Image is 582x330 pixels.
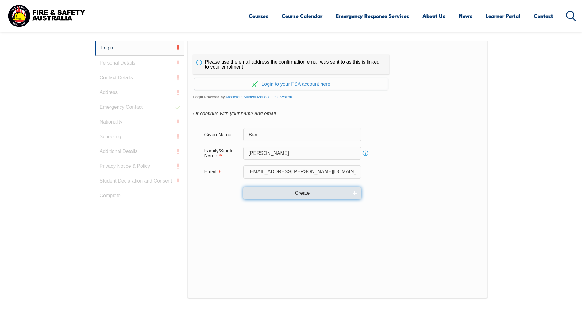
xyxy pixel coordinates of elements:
img: Log in withaxcelerate [252,81,258,87]
div: Given Name: [199,129,243,140]
a: Courses [249,8,268,24]
a: Info [361,149,370,158]
div: Email is required. [199,166,243,178]
div: Please use the email address the confirmation email was sent to as this is linked to your enrolment [193,55,389,74]
a: About Us [422,8,445,24]
a: Contact [534,8,553,24]
a: Emergency Response Services [336,8,409,24]
span: Login Powered by [193,92,482,102]
a: Learner Portal [486,8,520,24]
a: Course Calendar [282,8,322,24]
button: Create [243,187,361,199]
div: Family/Single Name is required. [199,145,243,162]
a: News [459,8,472,24]
a: Login [95,41,184,56]
div: Or continue with your name and email [193,109,482,118]
a: aXcelerate Student Management System [225,95,292,99]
